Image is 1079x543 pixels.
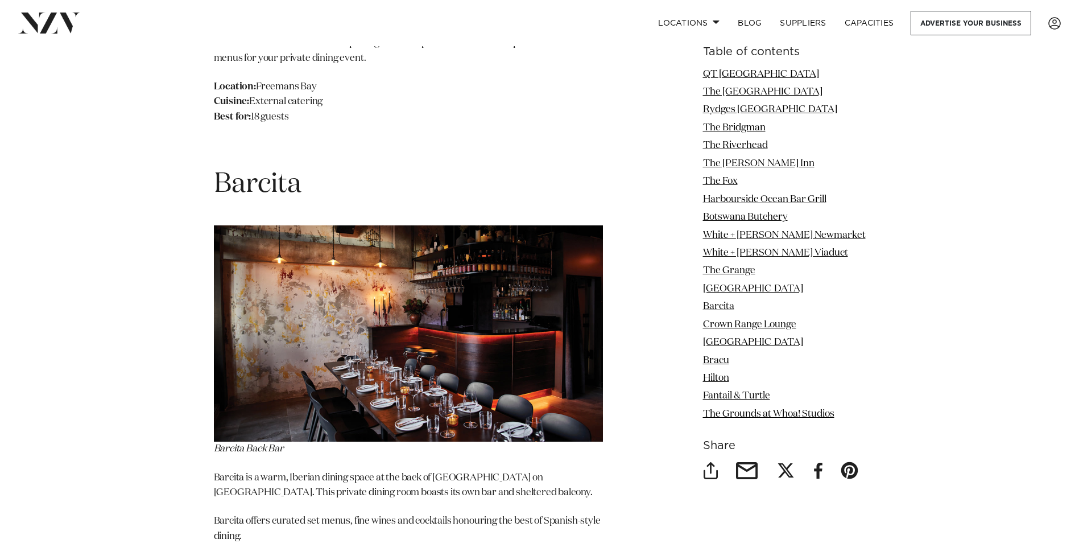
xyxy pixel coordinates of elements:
[214,80,603,125] p: Freemans Bay External catering 18 guests
[703,141,768,151] a: The Riverhead
[703,69,819,79] a: QT [GEOGRAPHIC_DATA]
[703,266,755,276] a: The Grange
[703,46,866,58] h6: Table of contents
[703,409,834,419] a: The Grounds at Whoa! Studios
[836,11,903,35] a: Capacities
[214,171,301,198] span: Barcita
[703,373,729,383] a: Hilton
[214,112,251,122] strong: Best for:
[703,338,803,348] a: [GEOGRAPHIC_DATA]
[214,82,256,92] strong: Location:
[703,87,822,97] a: The [GEOGRAPHIC_DATA]
[703,105,837,115] a: Rydges [GEOGRAPHIC_DATA]
[703,213,788,223] a: Botswana Butchery
[703,159,815,168] a: The [PERSON_NAME] Inn
[703,284,803,294] a: [GEOGRAPHIC_DATA]
[649,11,729,35] a: Locations
[214,444,284,454] span: Barcita Back Bar
[214,471,603,501] p: Barcita is a warm, Iberian dining space at the back of [GEOGRAPHIC_DATA] on [GEOGRAPHIC_DATA]. Th...
[703,123,766,133] a: The Bridgman
[214,97,250,106] strong: Cuisine:
[703,177,738,187] a: The Fox
[703,320,796,330] a: Crown Range Lounge
[703,231,866,240] a: White + [PERSON_NAME] Newmarket
[703,195,826,204] a: Harbourside Ocean Bar Grill
[911,11,1031,35] a: Advertise your business
[703,392,770,401] a: Fantail & Turtle
[703,356,729,365] a: Bracu
[18,13,80,33] img: nzv-logo.png
[703,441,866,452] h6: Share
[214,36,603,66] p: The Cocoon House works with a prestigious list of preferred caterers to provide delectable menus ...
[703,248,848,258] a: White + [PERSON_NAME] Viaduct
[729,11,771,35] a: BLOG
[771,11,835,35] a: SUPPLIERS
[703,302,734,312] a: Barcita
